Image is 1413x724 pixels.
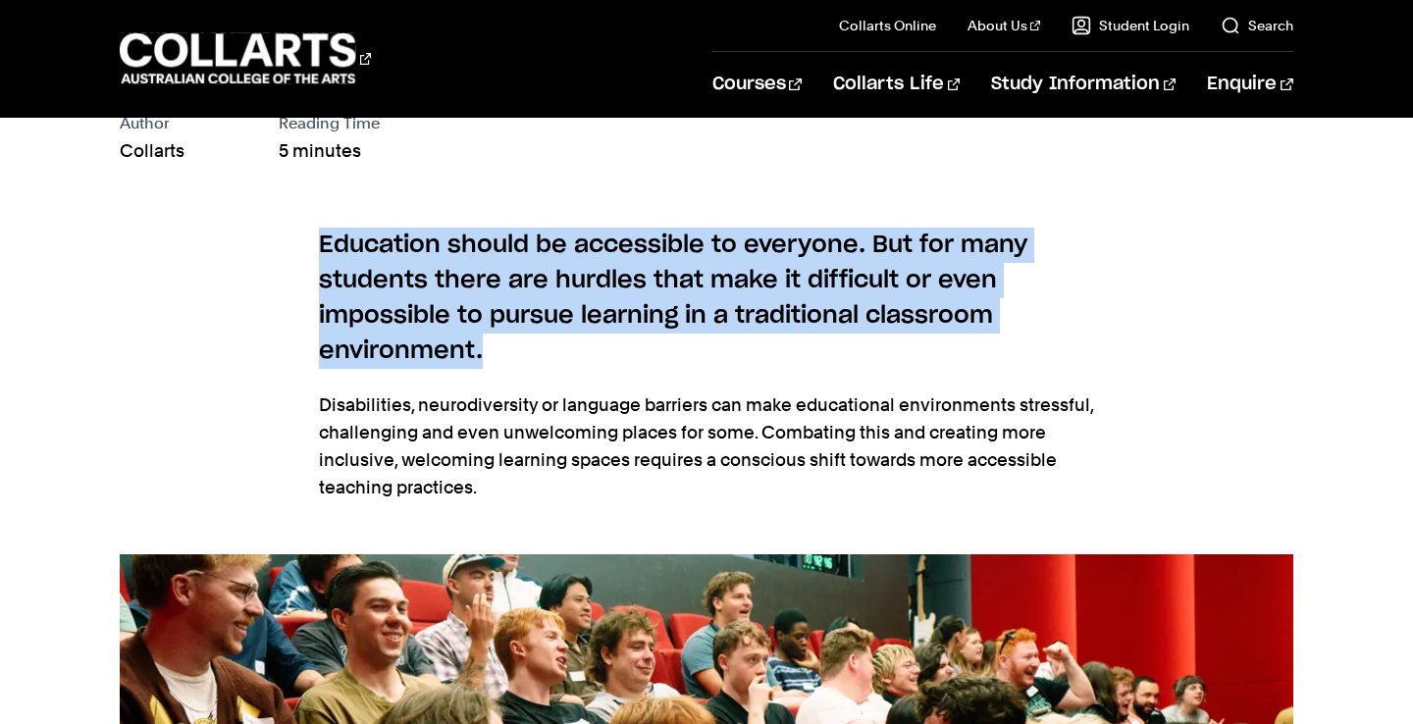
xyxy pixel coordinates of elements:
p: Disabilities, neurodiversity or language barriers can make educational environments stressful, ch... [319,391,1094,501]
p: Author [120,110,184,137]
a: Student Login [1072,16,1189,35]
a: Search [1221,16,1293,35]
p: Collarts [120,137,184,165]
p: Reading Time [279,110,380,137]
a: Collarts Life [833,52,960,117]
a: About Us [968,16,1040,35]
p: 5 minutes [279,137,380,165]
a: Study Information [991,52,1176,117]
a: Courses [712,52,802,117]
a: Collarts Online [839,16,936,35]
h6: Education should be accessible to everyone. But for many students there are hurdles that make it ... [319,228,1094,369]
a: Enquire [1207,52,1292,117]
div: Go to homepage [120,30,371,86]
